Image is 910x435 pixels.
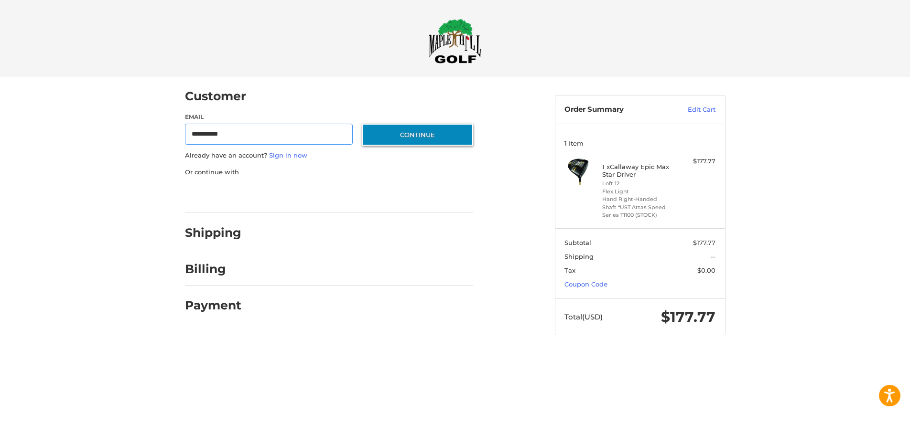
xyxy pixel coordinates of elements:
[564,312,603,321] span: Total (USD)
[711,253,715,260] span: --
[697,266,715,274] span: $0.00
[185,168,473,177] p: Or continue with
[564,139,715,147] h3: 1 Item
[362,124,473,146] button: Continue
[667,105,715,115] a: Edit Cart
[602,180,675,188] li: Loft 12
[602,163,675,179] h4: 1 x Callaway Epic Max Star Driver
[185,89,246,104] h2: Customer
[564,105,667,115] h3: Order Summary
[185,151,473,160] p: Already have an account?
[429,19,481,64] img: Maple Hill Golf
[263,186,335,203] iframe: PayPal-paylater
[564,280,607,288] a: Coupon Code
[661,308,715,326] span: $177.77
[602,188,675,196] li: Flex Light
[344,186,415,203] iframe: PayPal-venmo
[693,239,715,246] span: $177.77
[185,298,241,313] h2: Payment
[564,266,575,274] span: Tax
[185,225,241,240] h2: Shipping
[185,113,353,121] label: Email
[602,203,675,219] li: Shaft *UST Attas Speed Series T1100 (STOCK)
[678,157,715,166] div: $177.77
[182,186,253,203] iframe: PayPal-paypal
[269,151,307,159] a: Sign in now
[602,195,675,203] li: Hand Right-Handed
[185,262,241,276] h2: Billing
[564,253,594,260] span: Shipping
[564,239,591,246] span: Subtotal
